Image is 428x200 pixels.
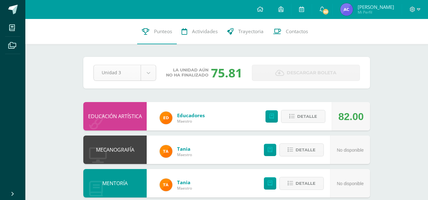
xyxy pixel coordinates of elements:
[177,19,222,44] a: Actividades
[281,110,325,123] button: Detalle
[177,146,192,152] a: Tania
[222,19,268,44] a: Trayectoria
[286,28,308,35] span: Contactos
[322,8,329,15] span: 60
[268,19,313,44] a: Contactos
[192,28,218,35] span: Actividades
[177,179,192,185] a: Tania
[337,148,364,153] span: No disponible
[296,144,316,156] span: Detalle
[94,65,156,81] a: Unidad 3
[154,28,172,35] span: Punteos
[177,185,192,191] span: Maestro
[102,65,133,80] span: Unidad 3
[338,102,364,131] div: 82.00
[211,64,242,81] div: 75.81
[177,152,192,157] span: Maestro
[340,3,353,16] img: 4157c1b954b831b2028cfbf3d7a854d7.png
[358,4,394,10] span: [PERSON_NAME]
[160,179,172,191] img: feaeb2f9bb45255e229dc5fdac9a9f6b.png
[358,9,394,15] span: Mi Perfil
[296,178,316,189] span: Detalle
[279,177,324,190] button: Detalle
[83,136,147,164] div: MECANOGRAFÍA
[83,102,147,130] div: EDUCACIÓN ARTÍSTICA
[166,68,208,78] span: La unidad aún no ha finalizado
[337,181,364,186] span: No disponible
[177,112,205,118] a: Educadores
[238,28,264,35] span: Trayectoria
[177,118,205,124] span: Maestro
[137,19,177,44] a: Punteos
[160,145,172,158] img: feaeb2f9bb45255e229dc5fdac9a9f6b.png
[160,112,172,124] img: ed927125212876238b0630303cb5fd71.png
[297,111,317,122] span: Detalle
[83,169,147,197] div: MENTORÍA
[279,143,324,156] button: Detalle
[287,65,336,81] span: Descargar boleta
